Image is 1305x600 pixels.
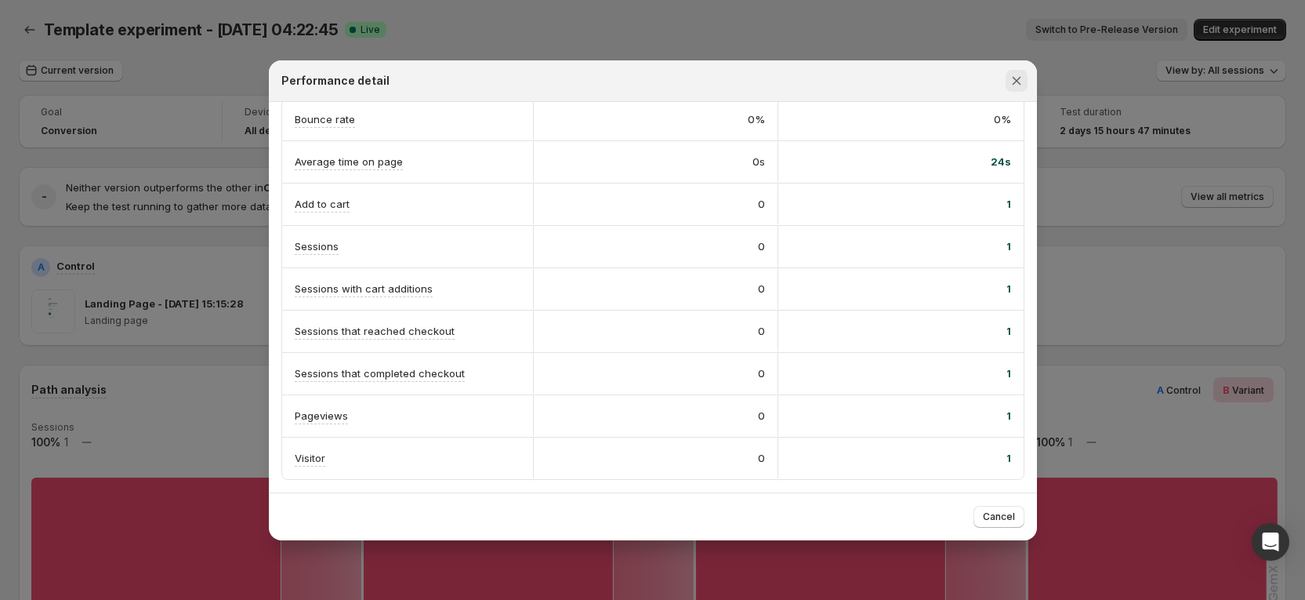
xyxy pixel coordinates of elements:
span: 0% [994,111,1011,127]
span: 1 [1006,196,1011,212]
p: Sessions that reached checkout [295,323,455,339]
span: 1 [1006,365,1011,381]
span: 1 [1006,450,1011,466]
span: Cancel [983,511,1015,523]
p: Sessions that completed checkout [295,365,465,381]
span: 0 [758,281,765,296]
p: Pageviews [295,408,348,424]
span: 0 [758,450,765,466]
span: 1 [1006,238,1011,254]
span: 0 [758,196,765,212]
span: 0 [758,365,765,381]
p: Visitor [295,450,325,466]
div: Open Intercom Messenger [1252,523,1289,561]
button: Cancel [973,506,1024,528]
span: 0 [758,408,765,424]
span: 1 [1006,323,1011,339]
p: Sessions with cart additions [295,281,433,296]
h2: Performance detail [281,73,390,89]
span: 0% [748,111,765,127]
span: 24s [991,154,1011,169]
span: 1 [1006,281,1011,296]
p: Average time on page [295,154,403,169]
span: 0s [752,154,765,169]
p: Bounce rate [295,111,355,127]
span: 0 [758,238,765,254]
button: Close [1006,70,1028,92]
p: Sessions [295,238,339,254]
span: 0 [758,323,765,339]
span: 1 [1006,408,1011,424]
p: Add to cart [295,196,350,212]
